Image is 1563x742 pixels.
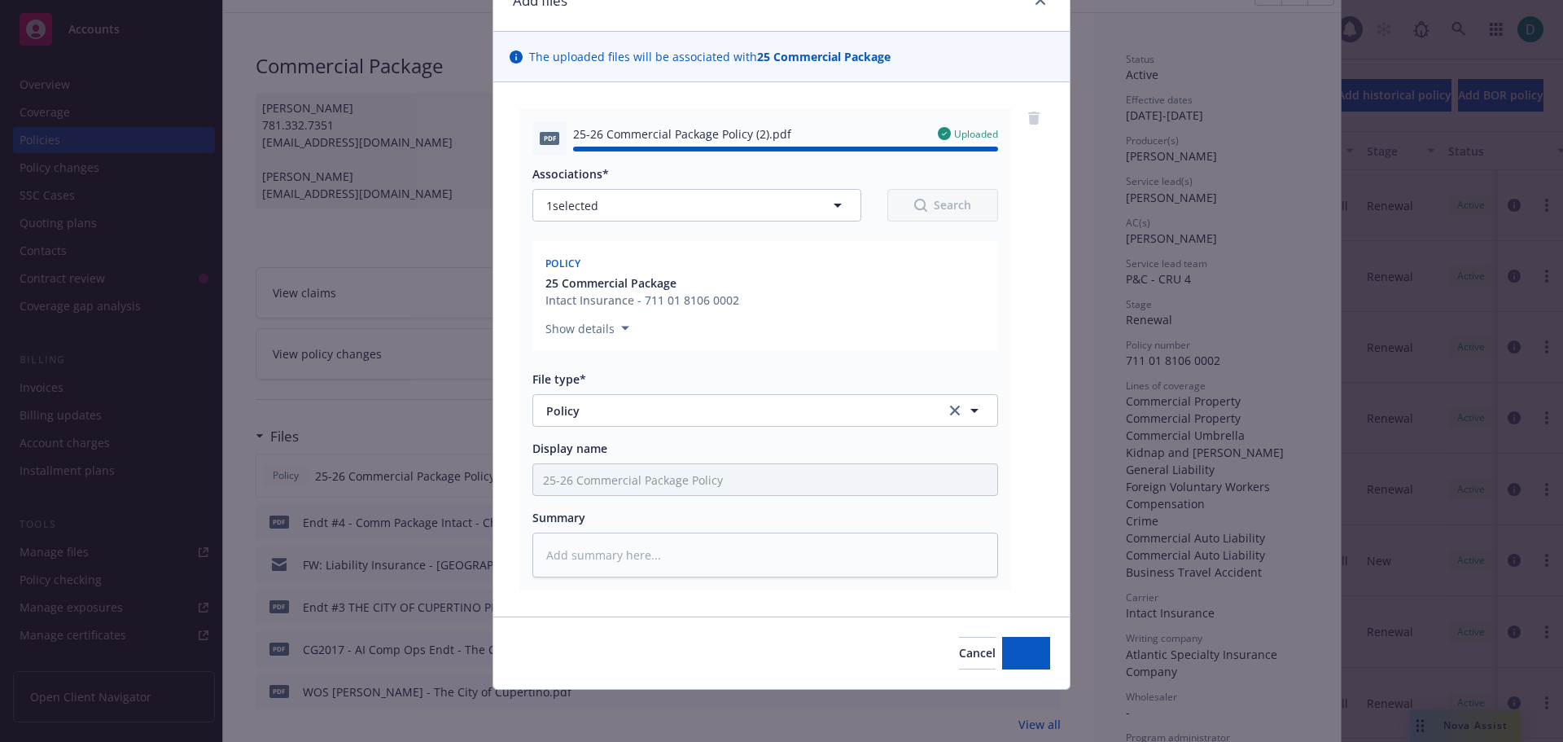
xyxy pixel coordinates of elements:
span: Summary [532,510,585,525]
span: Cancel [959,645,996,661]
button: Cancel [959,637,996,670]
input: Add display name here... [533,464,997,495]
span: Add files [1002,645,1050,661]
span: Display name [532,441,607,456]
button: Add files [1002,637,1050,670]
